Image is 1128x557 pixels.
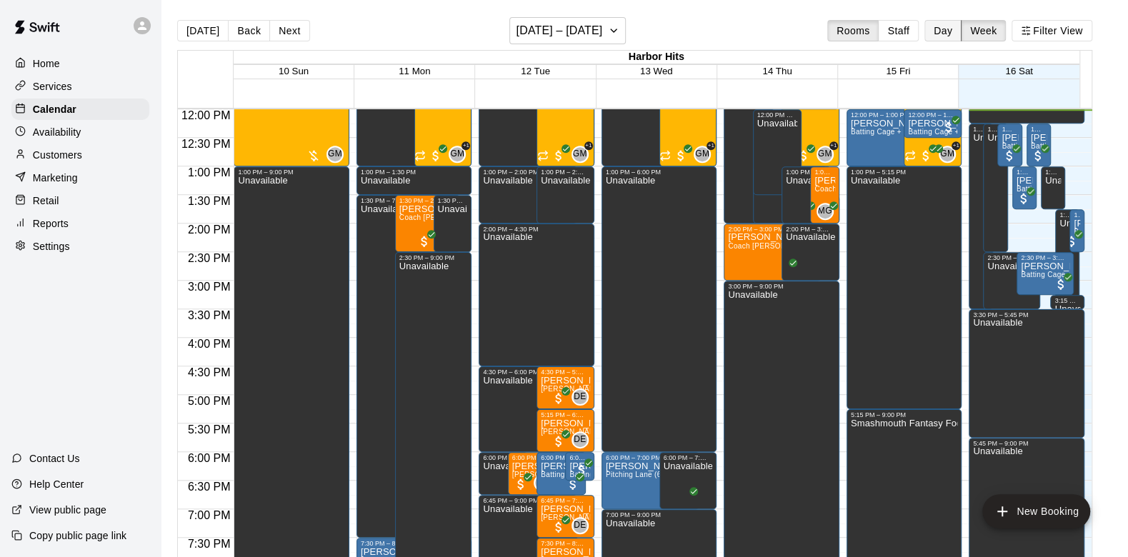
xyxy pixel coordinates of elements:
[1017,169,1032,176] div: 1:00 PM – 1:45 PM
[565,452,594,481] div: 6:00 PM – 6:30 PM: Garrett Robson
[395,195,460,252] div: 1:30 PM – 2:30 PM: peros
[279,66,309,76] span: 10 Sun
[822,146,834,163] span: Graham Mercado & 1 other
[234,52,349,166] div: 11:00 AM – 1:00 PM: Kenji's Birthday Party
[184,481,234,493] span: 6:30 PM
[33,79,72,94] p: Services
[1002,149,1017,163] span: All customers have paid
[508,452,557,495] div: 6:00 PM – 6:45 PM: Trevor Brown
[1017,191,1031,206] span: All customers have paid
[762,66,792,76] span: 14 Thu
[356,195,421,538] div: 1:30 PM – 7:30 PM: Unavailable
[577,146,589,163] span: Graham Mercado & 1 other
[551,149,566,163] span: All customers have paid
[699,146,711,163] span: Graham Mercado & 1 other
[184,224,234,236] span: 2:00 PM
[483,226,589,233] div: 2:00 PM – 4:30 PM
[11,76,149,97] a: Services
[574,518,586,533] span: DE
[184,538,234,550] span: 7:30 PM
[541,169,590,176] div: 1:00 PM – 2:00 PM
[429,149,443,163] span: All customers have paid
[1050,295,1084,309] div: 3:15 PM – 3:30 PM: Unavailable
[924,20,962,41] button: Day
[753,109,802,195] div: 12:00 PM – 1:30 PM: Unavailable
[1055,209,1079,309] div: 1:45 PM – 3:30 PM: Unavailable
[33,56,60,71] p: Home
[483,454,524,461] div: 6:00 PM – 6:45 PM
[961,20,1006,41] button: Week
[779,263,793,277] span: All customers have paid
[574,433,586,447] span: DE
[551,520,566,534] span: All customers have paid
[33,194,59,208] p: Retail
[659,452,717,509] div: 6:00 PM – 7:00 PM: Unavailable
[479,166,577,224] div: 1:00 PM – 2:00 PM: Unavailable
[11,213,149,234] a: Reports
[356,166,471,195] div: 1:00 PM – 1:30 PM: Unavailable
[983,252,1040,309] div: 2:30 PM – 3:30 PM: Unavailable
[572,388,589,406] div: Davis Engel
[326,146,344,163] div: Graham Mercado
[11,121,149,143] div: Availability
[399,66,430,76] button: 11 Mon
[184,452,234,464] span: 6:00 PM
[399,254,468,261] div: 2:30 PM – 9:00 PM
[177,20,229,41] button: [DATE]
[228,20,270,41] button: Back
[184,395,234,407] span: 5:00 PM
[1017,252,1074,295] div: 2:30 PM – 3:15 PM: Macy Ayers
[361,540,467,547] div: 7:30 PM – 8:15 PM
[572,517,589,534] div: Davis Engel
[479,366,577,452] div: 4:30 PM – 6:00 PM: Unavailable
[509,17,626,44] button: [DATE] – [DATE]
[944,146,956,163] span: Graham Mercado & 1 other
[817,203,834,220] div: McKenna Gadberry
[987,254,1036,261] div: 2:30 PM – 3:30 PM
[29,451,80,466] p: Contact Us
[184,509,234,521] span: 7:00 PM
[33,171,78,185] p: Marketing
[551,434,566,448] span: All customers have paid
[987,126,1003,133] div: 12:15 PM – 2:30 PM
[11,167,149,189] a: Marketing
[695,147,709,161] span: GM
[904,109,962,138] div: 12:00 PM – 12:30 PM: Desmond Eitel
[551,391,566,406] span: All customers have paid
[574,390,586,404] span: DE
[818,147,832,161] span: GM
[640,66,673,76] button: 13 Wed
[434,195,472,252] div: 1:30 PM – 2:30 PM: Unavailable
[11,190,149,211] a: Retail
[782,224,839,281] div: 2:00 PM – 3:00 PM: Unavailable
[606,471,806,478] span: Pitching Lane (60 foot, 6 inches) This is not a batting cage.
[516,21,602,41] h6: [DATE] – [DATE]
[983,124,1007,252] div: 12:15 PM – 2:30 PM: Unavailable
[541,411,590,418] div: 5:15 PM – 6:00 PM
[1021,254,1069,261] div: 2:30 PM – 3:15 PM
[659,150,671,161] span: Recurring event
[541,454,582,461] div: 6:00 PM – 6:45 PM
[566,477,580,491] span: All customers have paid
[724,224,822,281] div: 2:00 PM – 3:00 PM: Isabelle Foster
[679,491,694,506] span: All customers have paid
[851,411,957,418] div: 5:15 PM – 9:00 PM
[29,528,126,543] p: Copy public page link
[399,197,456,204] div: 1:30 PM – 2:30 PM
[818,204,832,219] span: MG
[939,146,956,163] div: Graham Mercado
[184,252,234,264] span: 2:30 PM
[1054,277,1068,291] span: All customers have paid
[757,111,798,119] div: 12:00 PM – 1:30 PM
[184,366,234,378] span: 4:30 PM
[1041,166,1065,209] div: 1:00 PM – 1:45 PM: Unavailable
[238,169,344,176] div: 1:00 PM – 9:00 PM
[33,125,81,139] p: Availability
[11,144,149,166] div: Customers
[814,185,1015,193] span: Coach [PERSON_NAME] 45-minute Softball Hitting Lesson
[512,471,702,478] span: [PERSON_NAME] 45-minute private pitching instruction
[982,494,1090,528] button: add
[707,141,715,150] span: +1
[851,111,940,119] div: 12:00 PM – 1:00 PM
